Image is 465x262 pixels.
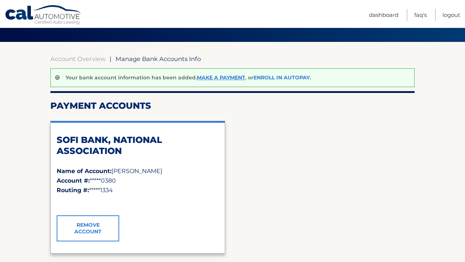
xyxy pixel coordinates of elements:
h2: Payment Accounts [50,100,415,111]
a: Cal Automotive [5,5,82,26]
a: Dashboard [369,9,398,21]
a: FAQ's [414,9,427,21]
span: | [110,55,111,62]
a: Remove Account [57,215,119,241]
strong: Routing #: [57,187,89,194]
a: Logout [443,9,460,21]
span: [PERSON_NAME] [111,168,162,175]
p: Your bank account information has been added. . or . [65,74,311,81]
a: Account Overview [50,55,106,62]
span: ✓ [57,199,61,206]
a: Make a payment [197,74,245,81]
a: Enroll In AutoPay [253,74,310,81]
strong: Name of Account: [57,168,111,175]
span: Manage Bank Accounts Info [116,55,201,62]
strong: Account #: [57,177,90,184]
h2: SOFI BANK, NATIONAL ASSOCIATION [57,134,219,156]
